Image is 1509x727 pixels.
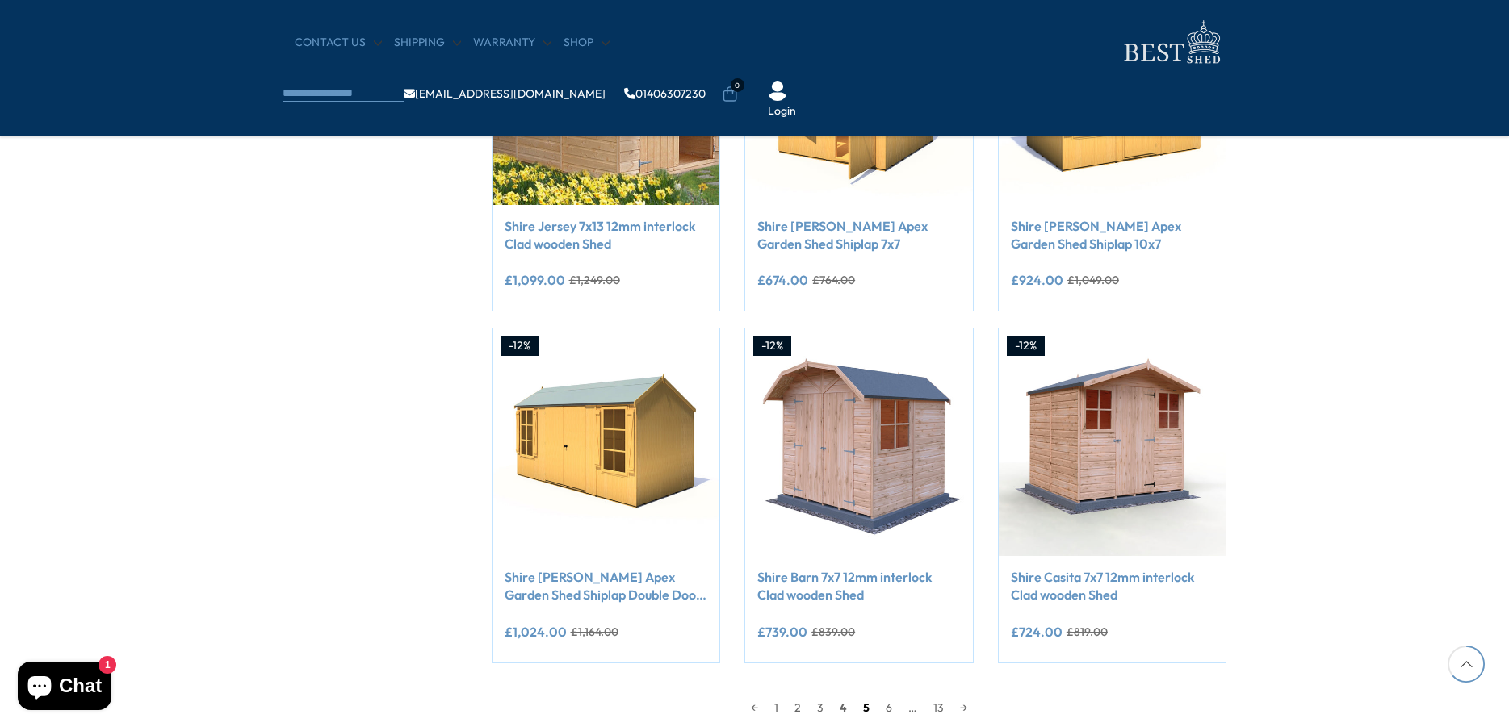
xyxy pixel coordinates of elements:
span: … [900,696,925,720]
ins: £674.00 [757,274,808,286]
a: [EMAIL_ADDRESS][DOMAIN_NAME] [404,88,606,99]
a: Shire [PERSON_NAME] Apex Garden Shed Shiplap 10x7 [1011,217,1214,253]
span: 4 [832,696,855,720]
a: 5 [855,696,878,720]
a: Login [768,103,796,119]
img: logo [1114,16,1227,69]
ins: £1,024.00 [505,625,567,638]
del: £1,164.00 [571,626,618,637]
ins: £724.00 [1011,625,1063,638]
ins: £924.00 [1011,274,1063,286]
del: £764.00 [812,274,855,286]
a: 2 [786,696,809,720]
a: Shire [PERSON_NAME] Apex Garden Shed Shiplap 7x7 [757,217,961,253]
a: 13 [925,696,952,720]
a: 6 [878,696,900,720]
div: -12% [753,336,791,356]
a: 01406307230 [624,88,706,99]
a: Shire Jersey 7x13 12mm interlock Clad wooden Shed [505,217,708,253]
a: Shop [564,35,610,51]
div: -12% [1007,336,1045,356]
a: Shipping [394,35,461,51]
div: -12% [501,336,539,356]
a: Shire Casita 7x7 12mm interlock Clad wooden Shed [1011,568,1214,604]
a: 3 [809,696,832,720]
img: Shire Barn 7x7 12mm interlock Clad wooden Shed - Best Shed [745,328,973,556]
del: £1,249.00 [569,274,620,286]
img: Shire Holt Apex Garden Shed Shiplap Double Door 13x7 - Best Shed [493,328,720,556]
a: ← [743,696,766,720]
ins: £1,099.00 [505,274,565,286]
a: CONTACT US [295,35,382,51]
span: 0 [731,78,744,92]
img: Shire Casita 7x7 12mm interlock Clad wooden Shed - Best Shed [999,328,1226,556]
a: Shire Barn 7x7 12mm interlock Clad wooden Shed [757,568,961,604]
del: £819.00 [1067,626,1108,637]
del: £839.00 [811,626,855,637]
a: → [952,696,975,720]
del: £1,049.00 [1067,274,1119,286]
a: 0 [722,86,738,102]
img: User Icon [768,81,787,101]
ins: £739.00 [757,625,807,638]
inbox-online-store-chat: Shopify online store chat [13,662,116,714]
a: Warranty [473,35,551,51]
a: 1 [766,696,786,720]
a: Shire [PERSON_NAME] Apex Garden Shed Shiplap Double Door 13x7 [505,568,708,604]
